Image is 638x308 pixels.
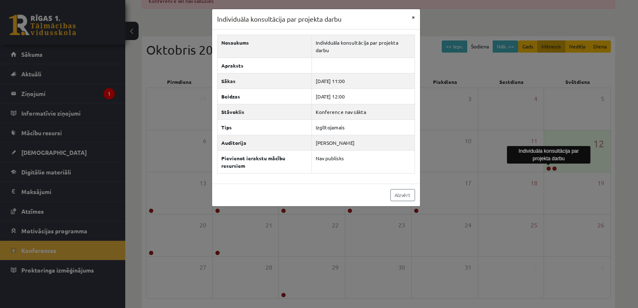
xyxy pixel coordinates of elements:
[311,119,415,135] td: Izglītojamais
[311,88,415,104] td: [DATE] 12:00
[217,88,311,104] th: Beidzas
[217,14,342,24] h3: Individuāla konsultācija par projekta darbu
[217,104,311,119] th: Stāvoklis
[311,150,415,173] td: Nav publisks
[217,35,311,58] th: Nosaukums
[217,73,311,88] th: Sākas
[311,104,415,119] td: Konference nav sākta
[217,58,311,73] th: Apraksts
[311,135,415,150] td: [PERSON_NAME]
[390,189,415,201] a: Aizvērt
[407,9,420,25] button: ×
[217,135,311,150] th: Auditorija
[507,146,590,164] div: Individuāla konsultācija par projekta darbu
[217,119,311,135] th: Tips
[217,150,311,173] th: Pievienot ierakstu mācību resursiem
[311,35,415,58] td: Individuāla konsultācija par projekta darbu
[311,73,415,88] td: [DATE] 11:00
